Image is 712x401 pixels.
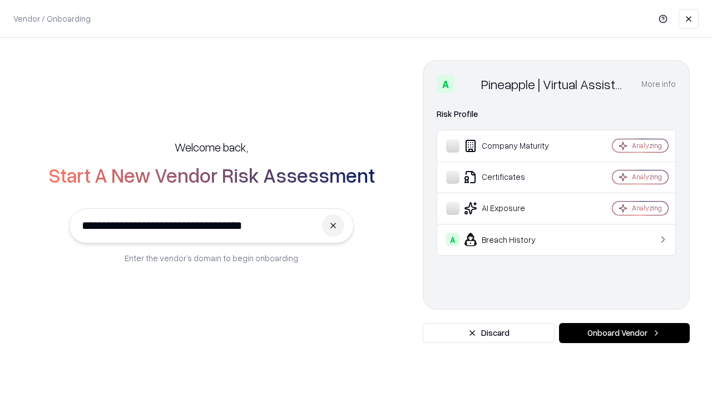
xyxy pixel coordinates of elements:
[13,13,91,25] p: Vendor / Onboarding
[437,107,676,121] div: Risk Profile
[641,74,676,94] button: More info
[559,323,690,343] button: Onboard Vendor
[446,139,579,153] div: Company Maturity
[125,252,298,264] p: Enter the vendor’s domain to begin onboarding
[632,203,662,213] div: Analyzing
[437,75,454,93] div: A
[632,141,662,150] div: Analyzing
[446,202,579,215] div: AI Exposure
[48,164,375,186] h2: Start A New Vendor Risk Assessment
[481,75,628,93] div: Pineapple | Virtual Assistant Agency
[423,323,555,343] button: Discard
[632,172,662,182] div: Analyzing
[175,139,248,155] h5: Welcome back,
[446,233,459,246] div: A
[446,233,579,246] div: Breach History
[459,75,477,93] img: Pineapple | Virtual Assistant Agency
[446,170,579,184] div: Certificates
